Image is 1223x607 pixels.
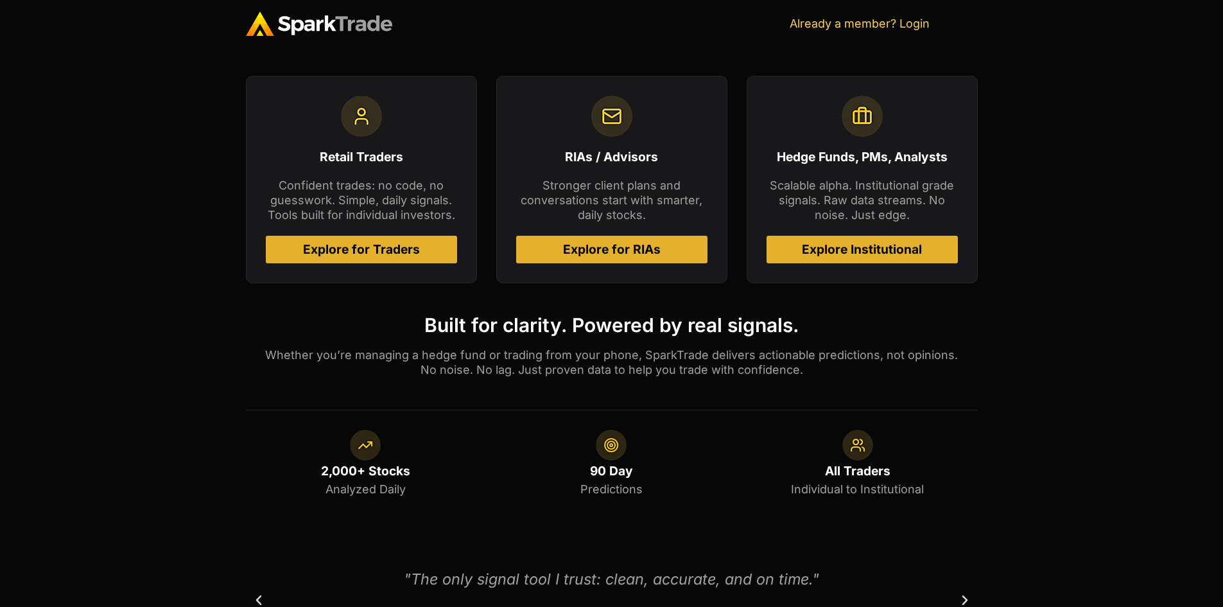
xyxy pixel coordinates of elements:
[246,482,485,497] p: Analyzed Daily
[266,236,457,263] a: Explore for Traders
[958,594,971,607] div: Next slide
[802,243,922,256] span: Explore Institutional
[516,178,707,223] p: Stronger client plans and conversations start with smarter, daily stocks.
[320,149,403,164] span: Retail Traders
[492,482,731,497] p: Predictions
[777,149,948,164] span: Hedge Funds, PMs, Analysts
[266,178,457,223] p: Confident trades: no code, no guesswork. Simple, daily signals. Tools built for individual invest...
[825,463,890,479] span: All Traders
[790,17,930,30] a: Already a member? Login
[767,178,958,223] p: Scalable alpha. Institutional grade signals. Raw data streams. No noise. Just edge.
[590,463,633,479] span: 90 Day
[563,243,661,256] span: Explore for RIAs
[321,463,410,479] span: 2,000+ Stocks
[516,236,707,263] a: Explore for RIAs
[252,594,265,607] div: Previous slide
[565,149,658,164] span: RIAs / Advisors
[277,568,946,590] div: "The only signal tool I trust: clean, accurate, and on time."
[246,347,978,378] p: Whether you’re managing a hedge fund or trading from your phone, SparkTrade delivers actionable p...
[246,315,978,335] h4: Built for clarity. Powered by real signals.
[738,482,977,497] p: Individual to Institutional
[767,236,958,263] a: Explore Institutional
[303,243,420,256] span: Explore for Traders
